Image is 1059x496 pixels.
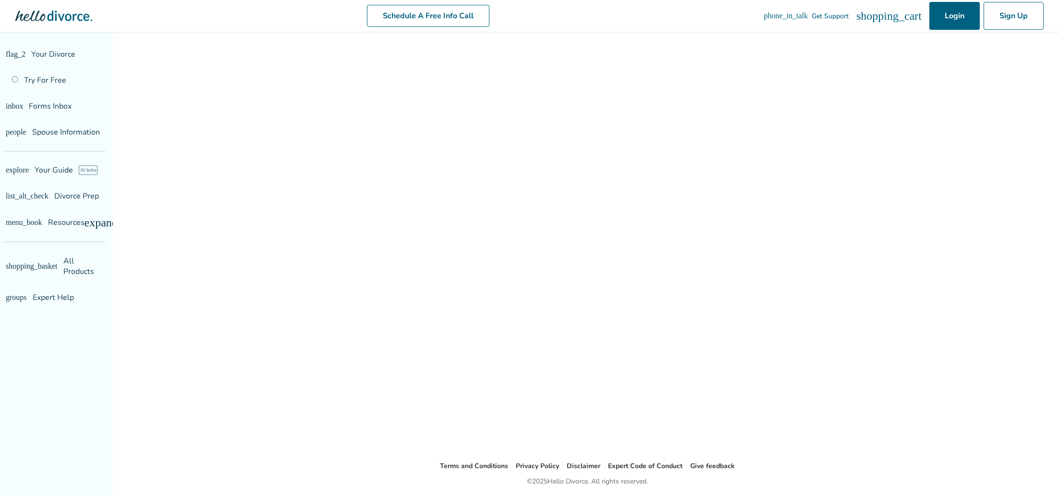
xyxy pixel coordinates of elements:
span: Get Support [812,12,849,21]
span: shopping_basket [6,262,58,270]
a: Schedule A Free Info Call [367,5,489,27]
span: menu_book [6,219,42,226]
span: Forms Inbox [29,101,72,112]
span: groups [6,294,27,301]
a: phone_in_talkGet Support [764,12,849,21]
span: explore [6,166,29,174]
a: Privacy Policy [516,461,559,471]
span: list_alt_check [6,192,49,200]
span: Resources [6,217,85,228]
a: Login [929,2,980,30]
li: Give feedback [690,460,735,472]
span: AI beta [79,165,97,175]
span: expand_more [85,217,147,228]
div: © 2025 Hello Divorce. All rights reserved. [527,476,648,487]
span: phone_in_talk [764,12,808,20]
a: Expert Code of Conduct [608,461,682,471]
li: Disclaimer [567,460,600,472]
span: flag_2 [6,50,25,58]
span: people [6,128,26,136]
span: shopping_cart [856,10,922,22]
a: Terms and Conditions [440,461,508,471]
span: inbox [6,102,23,110]
a: Sign Up [984,2,1044,30]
